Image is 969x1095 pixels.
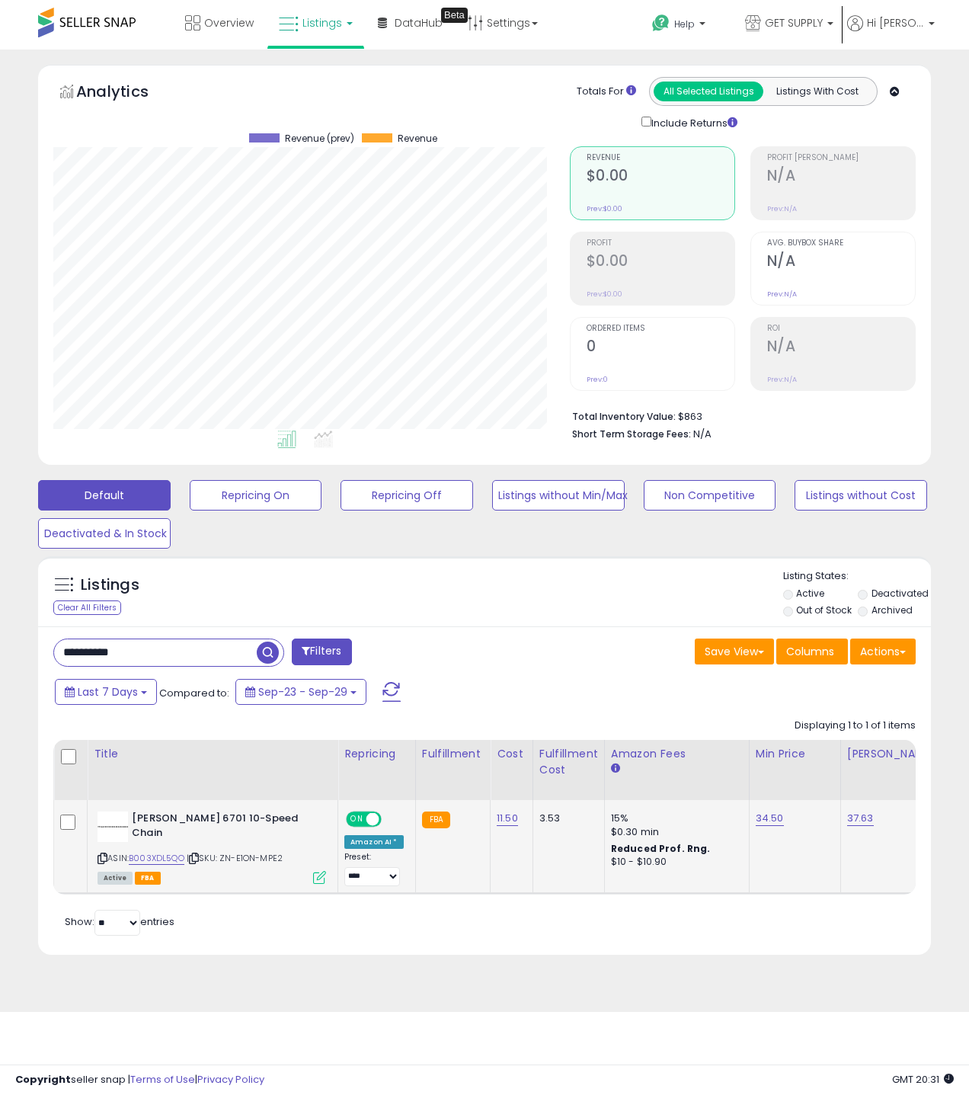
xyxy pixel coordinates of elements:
[630,114,756,131] div: Include Returns
[767,325,915,333] span: ROI
[767,338,915,358] h2: N/A
[767,154,915,162] span: Profit [PERSON_NAME]
[347,813,366,826] span: ON
[258,684,347,700] span: Sep-23 - Sep-29
[539,812,593,825] div: 3.53
[235,679,366,705] button: Sep-23 - Sep-29
[796,604,852,616] label: Out of Stock
[98,812,326,882] div: ASIN:
[81,575,139,596] h5: Listings
[422,746,484,762] div: Fulfillment
[292,639,351,665] button: Filters
[285,133,354,144] span: Revenue (prev)
[572,406,904,424] li: $863
[395,15,443,30] span: DataHub
[497,746,526,762] div: Cost
[344,746,409,762] div: Repricing
[611,812,737,825] div: 15%
[587,325,734,333] span: Ordered Items
[756,746,834,762] div: Min Price
[587,375,608,384] small: Prev: 0
[611,762,620,776] small: Amazon Fees.
[783,569,932,584] p: Listing States:
[190,480,322,511] button: Repricing On
[65,914,174,929] span: Show: entries
[587,338,734,358] h2: 0
[204,15,254,30] span: Overview
[674,18,695,30] span: Help
[187,852,283,864] span: | SKU: ZN-E1ON-MPE2
[587,290,622,299] small: Prev: $0.00
[577,85,636,99] div: Totals For
[159,686,229,700] span: Compared to:
[497,811,518,826] a: 11.50
[795,480,927,511] button: Listings without Cost
[539,746,598,778] div: Fulfillment Cost
[767,252,915,273] h2: N/A
[644,480,776,511] button: Non Competitive
[55,679,157,705] button: Last 7 Days
[651,14,670,33] i: Get Help
[587,239,734,248] span: Profit
[767,167,915,187] h2: N/A
[422,812,450,828] small: FBA
[867,15,924,30] span: Hi [PERSON_NAME]
[695,639,774,664] button: Save View
[871,604,913,616] label: Archived
[767,204,797,213] small: Prev: N/A
[441,8,468,23] div: Tooltip anchor
[572,410,676,423] b: Total Inventory Value:
[847,746,938,762] div: [PERSON_NAME]
[776,639,848,664] button: Columns
[302,15,342,30] span: Listings
[38,518,171,549] button: Deactivated & In Stock
[611,825,737,839] div: $0.30 min
[767,375,797,384] small: Prev: N/A
[796,587,824,600] label: Active
[847,15,935,50] a: Hi [PERSON_NAME]
[611,856,737,869] div: $10 - $10.90
[587,167,734,187] h2: $0.00
[398,133,437,144] span: Revenue
[871,587,929,600] label: Deactivated
[786,644,834,659] span: Columns
[38,480,171,511] button: Default
[587,154,734,162] span: Revenue
[76,81,178,106] h5: Analytics
[850,639,916,664] button: Actions
[756,811,784,826] a: 34.50
[587,204,622,213] small: Prev: $0.00
[98,872,133,885] span: All listings currently available for purchase on Amazon
[379,813,404,826] span: OFF
[344,852,404,886] div: Preset:
[492,480,625,511] button: Listings without Min/Max
[94,746,331,762] div: Title
[767,290,797,299] small: Prev: N/A
[341,480,473,511] button: Repricing Off
[587,252,734,273] h2: $0.00
[129,852,184,865] a: B003XDL5QO
[135,872,161,885] span: FBA
[132,812,317,844] b: [PERSON_NAME] 6701 10-Speed Chain
[611,746,743,762] div: Amazon Fees
[98,812,128,842] img: 21SF5fuWr5L._SL40_.jpg
[795,719,916,733] div: Displaying 1 to 1 of 1 items
[763,82,872,101] button: Listings With Cost
[611,842,711,855] b: Reduced Prof. Rng.
[640,2,731,50] a: Help
[765,15,823,30] span: GET SUPPLY
[53,600,121,615] div: Clear All Filters
[693,427,712,441] span: N/A
[78,684,138,700] span: Last 7 Days
[572,427,691,440] b: Short Term Storage Fees:
[654,82,763,101] button: All Selected Listings
[767,239,915,248] span: Avg. Buybox Share
[344,835,404,849] div: Amazon AI *
[847,811,874,826] a: 37.63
